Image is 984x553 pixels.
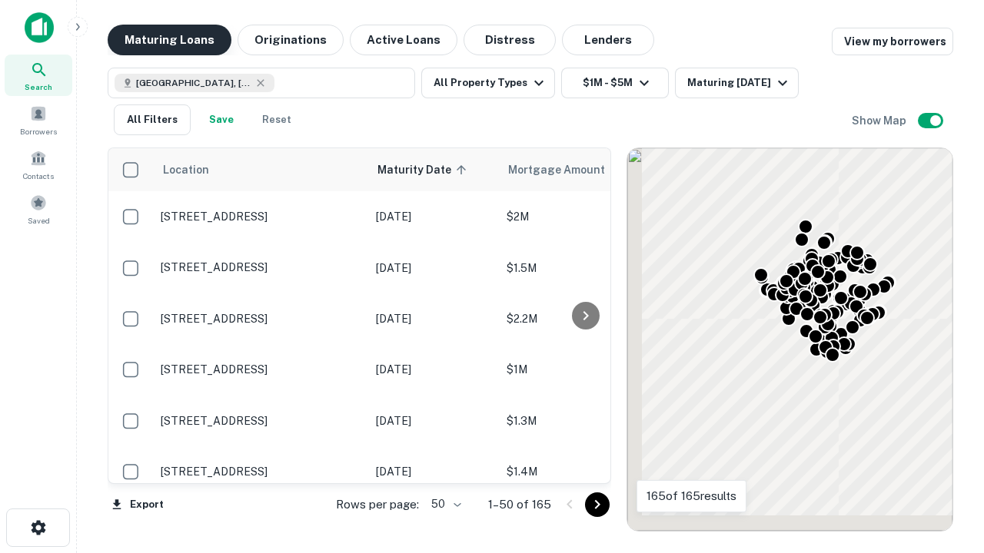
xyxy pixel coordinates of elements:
button: Reset [252,104,301,135]
button: Maturing Loans [108,25,231,55]
p: [STREET_ADDRESS] [161,260,361,274]
a: Borrowers [5,99,72,141]
button: [GEOGRAPHIC_DATA], [GEOGRAPHIC_DATA], [GEOGRAPHIC_DATA] [108,68,415,98]
h6: Show Map [852,112,909,129]
div: 0 0 [627,148,952,531]
button: Save your search to get updates of matches that match your search criteria. [197,104,246,135]
span: Mortgage Amount [508,161,625,179]
p: $2M [507,208,660,225]
p: [DATE] [376,260,491,276]
button: Distress [464,25,556,55]
th: Mortgage Amount [499,148,668,191]
button: Active Loans [350,25,457,55]
p: $2.2M [507,310,660,327]
button: All Property Types [421,68,555,98]
p: 165 of 165 results [647,487,736,505]
p: 1–50 of 165 [488,495,551,514]
a: Saved [5,188,72,230]
p: [STREET_ADDRESS] [161,465,361,478]
p: $1M [507,361,660,378]
span: Saved [28,214,50,227]
button: Maturing [DATE] [675,68,799,98]
p: [DATE] [376,208,491,225]
span: Contacts [23,170,54,182]
th: Location [153,148,368,191]
p: [STREET_ADDRESS] [161,363,361,376]
th: Maturity Date [368,148,499,191]
a: View my borrowers [832,28,953,55]
p: $1.3M [507,412,660,429]
p: $1.5M [507,260,660,276]
div: Maturing [DATE] [687,74,792,92]
button: Export [108,493,168,516]
iframe: Chat Widget [907,430,984,504]
span: Maturity Date [377,161,471,179]
button: $1M - $5M [561,68,669,98]
span: [GEOGRAPHIC_DATA], [GEOGRAPHIC_DATA], [GEOGRAPHIC_DATA] [136,76,251,90]
p: [DATE] [376,361,491,378]
p: [STREET_ADDRESS] [161,414,361,428]
a: Search [5,55,72,96]
button: Lenders [562,25,654,55]
p: [DATE] [376,463,491,480]
p: [STREET_ADDRESS] [161,210,361,224]
button: Go to next page [585,492,610,517]
p: $1.4M [507,463,660,480]
span: Borrowers [20,125,57,137]
button: All Filters [114,104,191,135]
p: Rows per page: [336,495,419,514]
span: Location [162,161,209,179]
p: [STREET_ADDRESS] [161,312,361,326]
p: [DATE] [376,310,491,327]
a: Contacts [5,144,72,185]
img: capitalize-icon.png [25,12,54,43]
p: [DATE] [376,412,491,429]
button: Originations [238,25,344,55]
span: Search [25,81,52,93]
div: 50 [425,493,464,515]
